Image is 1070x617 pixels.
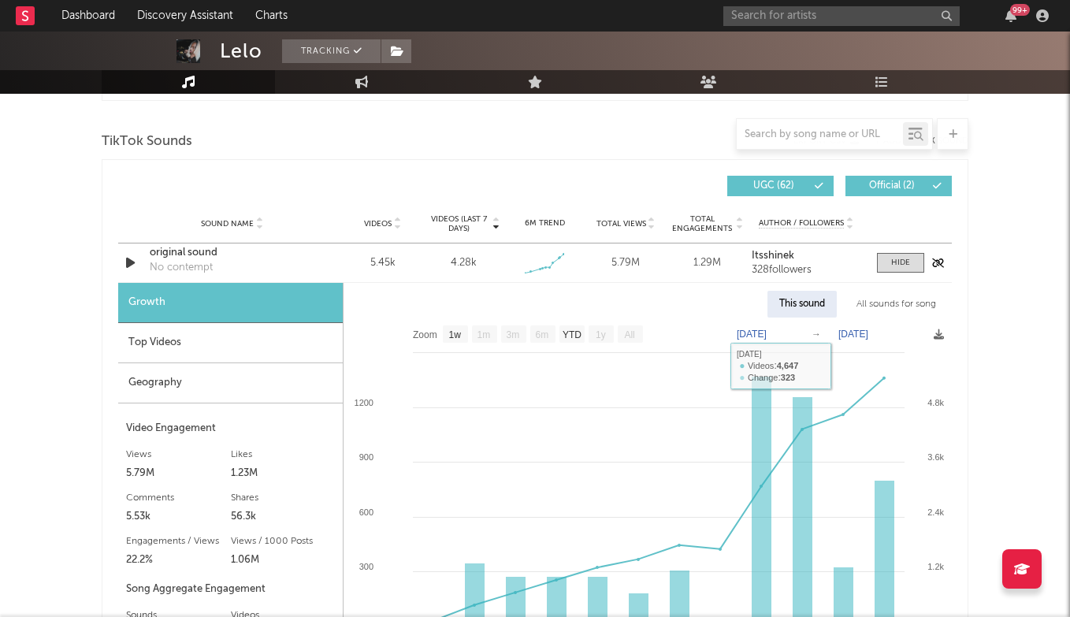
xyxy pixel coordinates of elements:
a: original sound [150,245,314,261]
text: 3m [507,329,520,340]
text: 300 [359,562,373,571]
div: 1.23M [231,464,336,483]
div: No contempt [150,260,213,276]
div: Growth [118,283,343,323]
span: Official ( 2 ) [856,181,928,191]
div: Views / 1000 Posts [231,532,336,551]
div: 1.06M [231,551,336,570]
div: 1.29M [671,255,744,271]
text: 1200 [355,398,373,407]
strong: Itsshinek [752,251,794,261]
text: 6m [536,329,549,340]
div: Shares [231,489,336,507]
div: Song Aggregate Engagement [126,580,335,599]
text: 1.2k [927,562,944,571]
div: 99 + [1010,4,1030,16]
div: Views [126,445,231,464]
text: [DATE] [737,329,767,340]
a: Itsshinek [752,251,861,262]
div: Lelo [220,39,262,63]
text: All [624,329,634,340]
div: 22.2% [126,551,231,570]
span: Author / Followers [759,218,844,229]
text: YTD [563,329,581,340]
span: Sound Name [201,219,254,229]
div: Top Videos [118,323,343,363]
text: 1m [477,329,491,340]
text: 4.8k [927,398,944,407]
div: Comments [126,489,231,507]
span: Total Views [596,219,646,229]
text: Zoom [413,329,437,340]
div: 6M Trend [508,217,581,229]
button: UGC(62) [727,176,834,196]
div: 328 followers [752,265,861,276]
text: 1w [449,329,462,340]
text: 900 [359,452,373,462]
span: Videos (last 7 days) [427,214,491,233]
text: 1y [596,329,606,340]
div: 5.53k [126,507,231,526]
input: Search for artists [723,6,960,26]
div: 5.45k [346,255,419,271]
span: Videos [364,219,392,229]
button: Official(2) [845,176,952,196]
div: Engagements / Views [126,532,231,551]
div: 4.28k [451,255,477,271]
button: Tracking [282,39,381,63]
div: This sound [767,291,837,318]
text: 600 [359,507,373,517]
text: 3.6k [927,452,944,462]
text: → [812,329,821,340]
div: All sounds for song [845,291,948,318]
div: 56.3k [231,507,336,526]
text: [DATE] [838,329,868,340]
button: 99+ [1005,9,1016,22]
span: UGC ( 62 ) [737,181,810,191]
div: 5.79M [589,255,663,271]
div: 5.79M [126,464,231,483]
span: Total Engagements [671,214,734,233]
div: Likes [231,445,336,464]
div: Geography [118,363,343,403]
input: Search by song name or URL [737,128,903,141]
div: Video Engagement [126,419,335,438]
text: 2.4k [927,507,944,517]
